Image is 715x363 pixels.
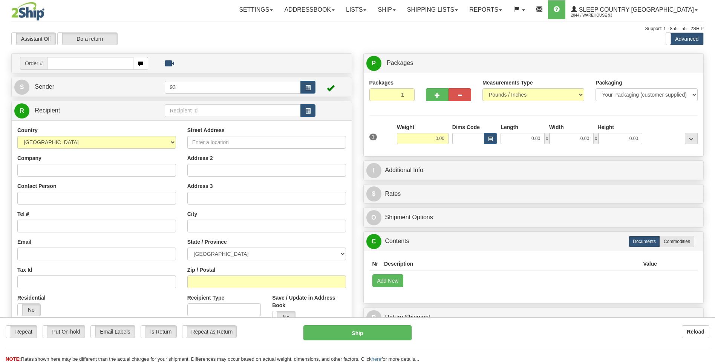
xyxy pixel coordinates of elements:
[303,325,411,340] button: Ship
[14,80,29,95] span: S
[596,79,622,86] label: Packaging
[685,133,698,144] div: ...
[340,0,372,19] a: Lists
[666,33,703,45] label: Advanced
[165,104,300,117] input: Recipient Id
[366,234,701,249] a: CContents
[366,186,701,202] a: $Rates
[58,33,117,45] label: Do a return
[482,79,533,86] label: Measurements Type
[141,326,176,338] label: Is Return
[14,79,165,95] a: S Sender
[401,0,464,19] a: Shipping lists
[687,329,704,335] b: Reload
[17,238,31,246] label: Email
[233,0,279,19] a: Settings
[366,56,381,71] span: P
[387,60,413,66] span: Packages
[35,83,54,90] span: Sender
[187,294,225,301] label: Recipient Type
[549,123,564,131] label: Width
[14,103,29,118] span: R
[452,123,480,131] label: Dims Code
[17,126,38,134] label: Country
[91,326,135,338] label: Email Labels
[165,81,300,94] input: Sender Id
[187,136,346,149] input: Enter a location
[6,326,37,338] label: Repeat
[629,236,660,247] label: Documents
[597,123,614,131] label: Height
[14,103,148,118] a: R Recipient
[11,2,44,21] img: logo2044.jpg
[501,123,518,131] label: Length
[593,133,599,144] span: x
[660,236,694,247] label: Commodities
[366,210,381,225] span: O
[17,182,56,190] label: Contact Person
[17,154,41,162] label: Company
[698,143,714,220] iframe: chat widget
[20,57,47,70] span: Order #
[366,55,701,71] a: P Packages
[187,126,225,134] label: Street Address
[366,310,381,325] span: R
[273,311,295,323] label: No
[372,0,401,19] a: Ship
[272,294,346,309] label: Save / Update in Address Book
[35,107,60,114] span: Recipient
[187,238,227,246] label: State / Province
[187,210,197,218] label: City
[6,356,21,362] span: NOTE:
[369,134,377,140] span: 1
[17,294,46,301] label: Residential
[544,133,550,144] span: x
[366,210,701,225] a: OShipment Options
[372,274,404,287] button: Add New
[366,186,381,201] span: $
[43,326,85,338] label: Put On hold
[366,310,701,325] a: RReturn Shipment
[369,257,381,271] th: Nr
[464,0,508,19] a: Reports
[12,33,55,45] label: Assistant Off
[187,154,213,162] label: Address 2
[17,210,29,218] label: Tel #
[682,325,709,338] button: Reload
[372,356,381,362] a: here
[366,234,381,249] span: C
[187,266,216,274] label: Zip / Postal
[279,0,340,19] a: Addressbook
[577,6,694,13] span: Sleep Country [GEOGRAPHIC_DATA]
[369,79,394,86] label: Packages
[366,163,701,178] a: IAdditional Info
[640,257,660,271] th: Value
[18,304,40,316] label: No
[17,266,32,274] label: Tax Id
[366,163,381,178] span: I
[397,123,414,131] label: Weight
[182,326,236,338] label: Repeat as Return
[565,0,703,19] a: Sleep Country [GEOGRAPHIC_DATA] 2044 / Warehouse 93
[571,12,628,19] span: 2044 / Warehouse 93
[11,26,704,32] div: Support: 1 - 855 - 55 - 2SHIP
[381,257,640,271] th: Description
[187,182,213,190] label: Address 3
